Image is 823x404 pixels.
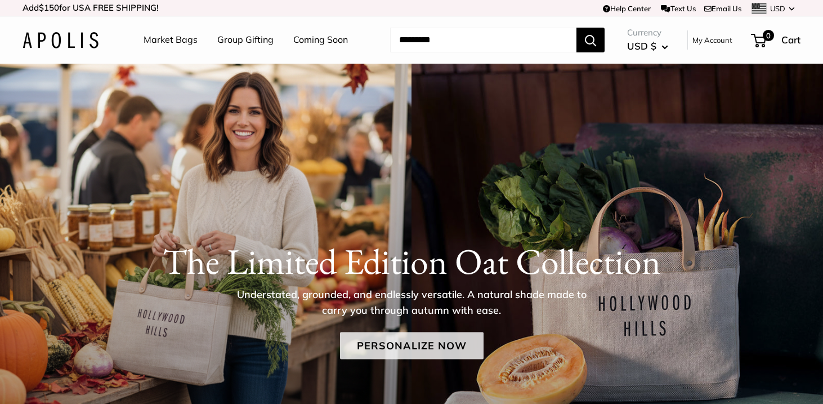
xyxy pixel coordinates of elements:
h1: The Limited Edition Oat Collection [23,240,800,283]
button: USD $ [627,37,668,55]
input: Search... [390,28,576,52]
span: USD [770,4,785,13]
img: Apolis [23,32,99,48]
a: Email Us [704,4,741,13]
p: Understated, grounded, and endlessly versatile. A natural shade made to carry you through autumn ... [229,287,594,318]
a: Personalize Now [340,332,484,359]
a: Market Bags [144,32,198,48]
button: Search [576,28,605,52]
span: Cart [781,34,800,46]
a: Coming Soon [293,32,348,48]
a: My Account [692,33,732,47]
a: Text Us [661,4,695,13]
a: 0 Cart [752,31,800,49]
span: Currency [627,25,668,41]
span: 0 [763,30,774,41]
span: USD $ [627,40,656,52]
a: Group Gifting [217,32,274,48]
a: Help Center [603,4,651,13]
span: $150 [39,2,59,13]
